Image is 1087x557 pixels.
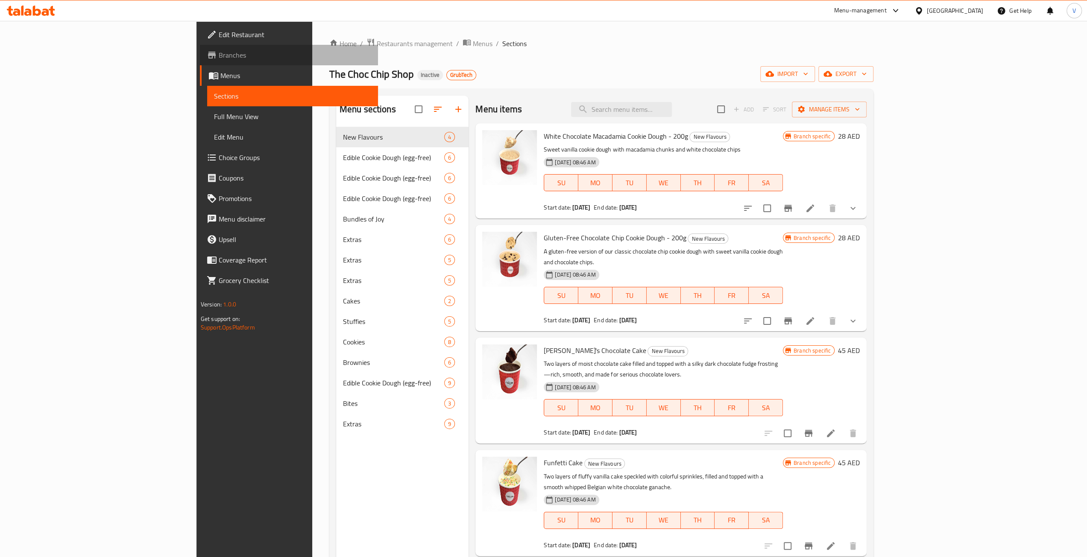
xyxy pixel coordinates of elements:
span: [DATE] 08:46 AM [551,271,599,279]
div: items [444,255,455,265]
span: Select to update [758,199,776,217]
span: 2 [445,297,454,305]
b: [DATE] [619,540,637,551]
div: Brownies6 [336,352,469,373]
div: items [444,275,455,286]
span: Grocery Checklist [219,275,371,286]
span: Brownies [343,357,444,367]
span: WE [650,289,677,302]
span: import [767,69,808,79]
button: TH [681,174,715,191]
div: New Flavours [648,346,688,356]
span: Coupons [219,173,371,183]
span: Select all sections [410,100,428,118]
button: MO [578,287,612,304]
a: Menu disclaimer [200,209,378,229]
span: V [1072,6,1076,15]
p: Sweet vanilla cookie dough with macadamia chunks and white chocolate chips [544,144,783,155]
a: Support.OpsPlatform [201,322,255,333]
span: Menus [220,70,371,81]
span: [DATE] 08:46 AM [551,383,599,391]
button: SU [544,399,578,416]
div: items [444,398,455,408]
button: WE [647,399,681,416]
a: Grocery Checklist [200,270,378,291]
a: Branches [200,45,378,65]
b: [DATE] [572,202,590,213]
img: Funfetti Cake [482,457,537,511]
span: Edit Restaurant [219,29,371,40]
span: Bites [343,398,444,408]
span: Choice Groups [219,152,371,163]
div: items [444,234,455,245]
button: delete [843,423,863,443]
div: Extras5 [336,250,469,270]
button: delete [822,198,843,219]
span: 5 [445,256,454,264]
h6: 28 AED [838,130,860,142]
span: [DATE] 08:46 AM [551,496,599,504]
button: sort-choices [738,311,758,331]
a: Sections [207,86,378,106]
a: Edit Menu [207,127,378,147]
nav: breadcrumb [329,38,874,49]
b: [DATE] [619,315,637,326]
span: FR [718,289,745,302]
button: WE [647,174,681,191]
button: SU [544,512,578,529]
button: TU [612,287,647,304]
div: items [444,357,455,367]
div: Extras [343,255,444,265]
span: Funfetti Cake [544,456,583,469]
button: TU [612,512,647,529]
span: Select to update [779,424,797,442]
div: Extras9 [336,414,469,434]
div: Edible Cookie Dough (egg-free) [343,193,444,204]
div: items [444,378,455,388]
a: Edit menu item [805,203,815,213]
button: sort-choices [738,198,758,219]
div: Cakes2 [336,291,469,311]
span: MO [582,402,609,414]
button: export [818,66,873,82]
button: MO [578,399,612,416]
a: Coupons [200,168,378,188]
span: Branches [219,50,371,60]
span: Extras [343,234,444,245]
span: [DATE] 08:46 AM [551,158,599,166]
button: WE [647,512,681,529]
span: Select section first [757,103,792,116]
span: TH [684,289,712,302]
span: Edible Cookie Dough (egg-free) [343,378,444,388]
div: items [444,419,455,429]
span: 3 [445,400,454,408]
div: items [444,316,455,327]
span: New Flavours [585,459,624,469]
button: TH [681,287,715,304]
button: FR [715,174,749,191]
a: Restaurants management [366,38,453,49]
span: SU [548,289,575,302]
span: Start date: [544,427,571,438]
a: Edit menu item [805,316,815,326]
span: New Flavours [343,132,444,142]
span: WE [650,177,677,189]
span: SU [548,177,575,189]
button: TH [681,512,715,529]
span: Gluten-Free Chocolate Chip Cookie Dough - 200g [544,231,686,244]
span: Select to update [758,312,776,330]
button: show more [843,198,863,219]
span: GrubTech [447,71,476,79]
div: Cookies [343,337,444,347]
span: Promotions [219,193,371,204]
button: SA [749,399,783,416]
div: Stuffies [343,316,444,327]
p: Two layers of moist chocolate cake filled and topped with a silky dark chocolate fudge frosting—r... [544,359,783,380]
button: Branch-specific-item [778,311,798,331]
h2: Menu items [475,103,522,116]
div: Inactive [417,70,443,80]
span: Extras [343,275,444,286]
button: Branch-specific-item [778,198,798,219]
div: Bites3 [336,393,469,414]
